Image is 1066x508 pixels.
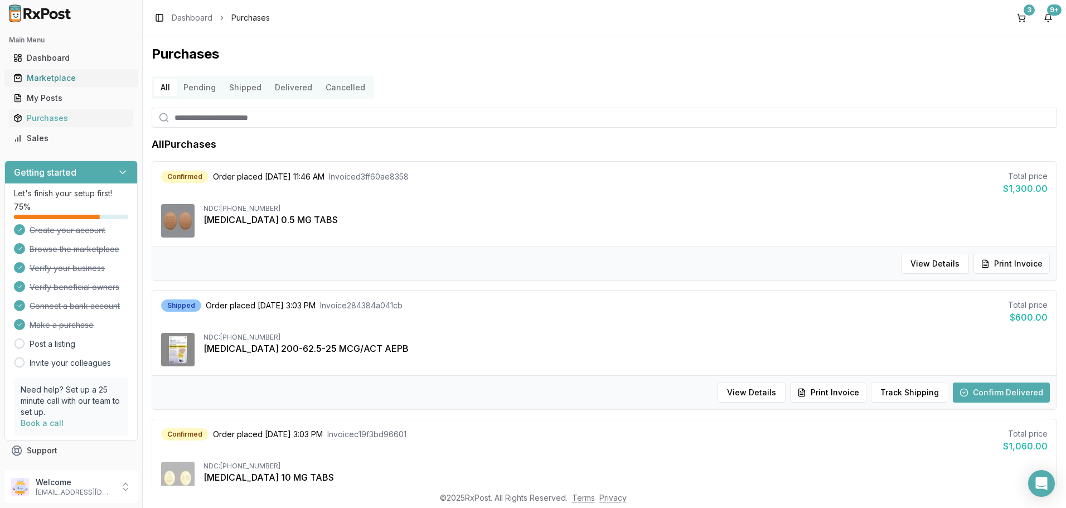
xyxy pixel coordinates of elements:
[1012,9,1030,27] button: 3
[4,4,76,22] img: RxPost Logo
[203,204,1048,213] div: NDC: [PHONE_NUMBER]
[1024,4,1035,16] div: 3
[973,254,1050,274] button: Print Invoice
[36,488,113,497] p: [EMAIL_ADDRESS][DOMAIN_NAME]
[172,12,270,23] nav: breadcrumb
[152,137,216,152] h1: All Purchases
[1028,470,1055,497] div: Open Intercom Messenger
[206,300,316,311] span: Order placed [DATE] 3:03 PM
[30,282,119,293] span: Verify beneficial owners
[203,342,1048,355] div: [MEDICAL_DATA] 200-62.5-25 MCG/ACT AEPB
[30,357,111,369] a: Invite your colleagues
[9,68,133,88] a: Marketplace
[30,338,75,350] a: Post a listing
[203,471,1048,484] div: [MEDICAL_DATA] 10 MG TABS
[1008,311,1048,324] div: $600.00
[13,113,129,124] div: Purchases
[11,478,29,496] img: User avatar
[21,418,64,428] a: Book a call
[30,225,105,236] span: Create your account
[27,465,65,476] span: Feedback
[30,301,120,312] span: Connect a bank account
[4,69,138,87] button: Marketplace
[4,461,138,481] button: Feedback
[319,79,372,96] button: Cancelled
[213,429,323,440] span: Order placed [DATE] 3:03 PM
[1003,171,1048,182] div: Total price
[14,166,76,179] h3: Getting started
[4,109,138,127] button: Purchases
[154,79,177,96] button: All
[152,45,1057,63] h1: Purchases
[9,88,133,108] a: My Posts
[14,188,128,199] p: Let's finish your setup first!
[13,52,129,64] div: Dashboard
[953,383,1050,403] button: Confirm Delivered
[1003,182,1048,195] div: $1,300.00
[9,36,133,45] h2: Main Menu
[4,441,138,461] button: Support
[203,484,285,504] button: Show1more item
[1047,4,1062,16] div: 9+
[599,493,627,502] a: Privacy
[36,477,113,488] p: Welcome
[718,383,786,403] button: View Details
[871,383,948,403] button: Track Shipping
[21,384,122,418] p: Need help? Set up a 25 minute call with our team to set up.
[14,201,31,212] span: 75 %
[203,213,1048,226] div: [MEDICAL_DATA] 0.5 MG TABS
[327,429,406,440] span: Invoice c19f3bd96601
[30,320,94,331] span: Make a purchase
[901,254,969,274] button: View Details
[9,128,133,148] a: Sales
[4,89,138,107] button: My Posts
[203,462,1048,471] div: NDC: [PHONE_NUMBER]
[30,263,105,274] span: Verify your business
[222,79,268,96] button: Shipped
[4,129,138,147] button: Sales
[9,108,133,128] a: Purchases
[1003,439,1048,453] div: $1,060.00
[9,48,133,68] a: Dashboard
[572,493,595,502] a: Terms
[13,133,129,144] div: Sales
[161,299,201,312] div: Shipped
[161,462,195,495] img: Jardiance 10 MG TABS
[13,93,129,104] div: My Posts
[161,204,195,238] img: Rexulti 0.5 MG TABS
[268,79,319,96] button: Delivered
[1003,428,1048,439] div: Total price
[329,171,409,182] span: Invoice d3ff60ae8358
[177,79,222,96] button: Pending
[790,383,866,403] button: Print Invoice
[30,244,119,255] span: Browse the marketplace
[161,171,209,183] div: Confirmed
[161,428,209,441] div: Confirmed
[1039,9,1057,27] button: 9+
[203,333,1048,342] div: NDC: [PHONE_NUMBER]
[172,12,212,23] a: Dashboard
[320,300,403,311] span: Invoice 284384a041cb
[161,333,195,366] img: Trelegy Ellipta 200-62.5-25 MCG/ACT AEPB
[4,49,138,67] button: Dashboard
[1008,299,1048,311] div: Total price
[213,171,324,182] span: Order placed [DATE] 11:46 AM
[231,12,270,23] span: Purchases
[13,72,129,84] div: Marketplace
